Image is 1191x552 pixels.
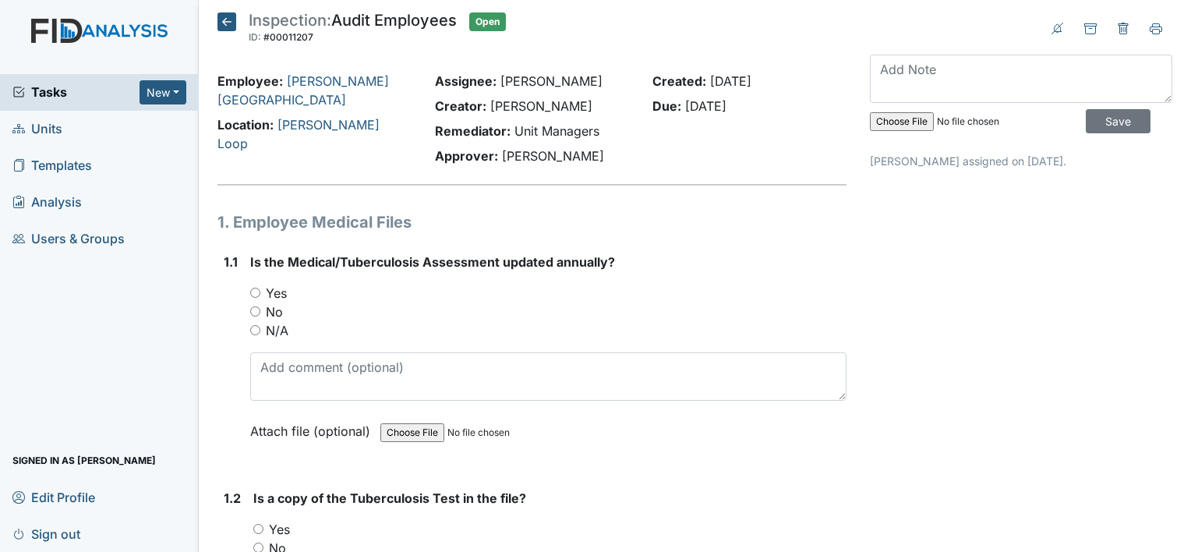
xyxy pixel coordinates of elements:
[12,448,156,472] span: Signed in as [PERSON_NAME]
[12,522,80,546] span: Sign out
[435,73,497,89] strong: Assignee:
[217,73,283,89] strong: Employee:
[253,490,526,506] span: Is a copy of the Tuberculosis Test in the file?
[224,489,241,508] label: 1.2
[12,190,82,214] span: Analysis
[140,80,186,104] button: New
[266,284,287,303] label: Yes
[250,325,260,335] input: N/A
[469,12,506,31] span: Open
[652,73,706,89] strong: Created:
[224,253,238,271] label: 1.1
[12,154,92,178] span: Templates
[710,73,751,89] span: [DATE]
[500,73,603,89] span: [PERSON_NAME]
[217,73,389,108] a: [PERSON_NAME][GEOGRAPHIC_DATA]
[217,117,380,151] a: [PERSON_NAME] Loop
[263,31,313,43] span: #00011207
[266,303,283,321] label: No
[249,31,261,43] span: ID:
[1086,109,1150,133] input: Save
[685,98,726,114] span: [DATE]
[12,227,125,251] span: Users & Groups
[269,520,290,539] label: Yes
[249,12,457,47] div: Audit Employees
[250,413,376,441] label: Attach file (optional)
[250,254,615,270] span: Is the Medical/Tuberculosis Assessment updated annually?
[12,117,62,141] span: Units
[250,288,260,298] input: Yes
[490,98,592,114] span: [PERSON_NAME]
[249,11,331,30] span: Inspection:
[502,148,604,164] span: [PERSON_NAME]
[870,153,1172,169] p: [PERSON_NAME] assigned on [DATE].
[435,98,486,114] strong: Creator:
[652,98,681,114] strong: Due:
[253,524,263,534] input: Yes
[217,117,274,133] strong: Location:
[435,148,498,164] strong: Approver:
[514,123,599,139] span: Unit Managers
[217,211,846,234] h1: 1. Employee Medical Files
[266,321,288,340] label: N/A
[12,485,95,509] span: Edit Profile
[435,123,511,139] strong: Remediator:
[12,83,140,101] a: Tasks
[250,306,260,317] input: No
